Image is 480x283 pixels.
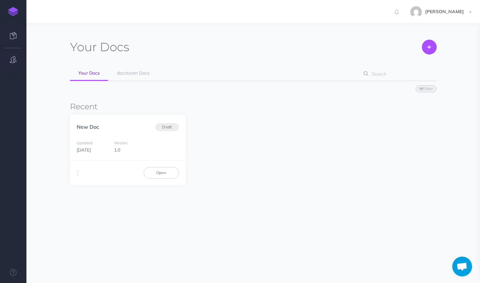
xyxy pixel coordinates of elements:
small: Updated: [77,140,93,145]
img: 21e142feef428a111d1e80b1ac78ce4f.jpg [410,6,422,18]
span: 1.0 [114,147,120,153]
input: Search [370,68,426,80]
span: [DATE] [77,147,91,153]
a: New Doc [77,124,99,130]
h3: Recent [70,102,437,111]
a: Open [144,167,179,178]
span: docsteam Docs [117,70,150,76]
img: logo-mark.svg [8,7,18,16]
i: More actions [77,169,79,178]
button: Filter [416,85,437,92]
a: docsteam Docs [109,66,158,81]
small: Version: [114,140,128,145]
a: Your Docs [70,66,108,81]
span: Your Docs [78,70,100,76]
span: Your [70,40,97,54]
div: Open chat [452,257,472,276]
span: [PERSON_NAME] [422,9,467,15]
h1: Docs [70,40,129,54]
